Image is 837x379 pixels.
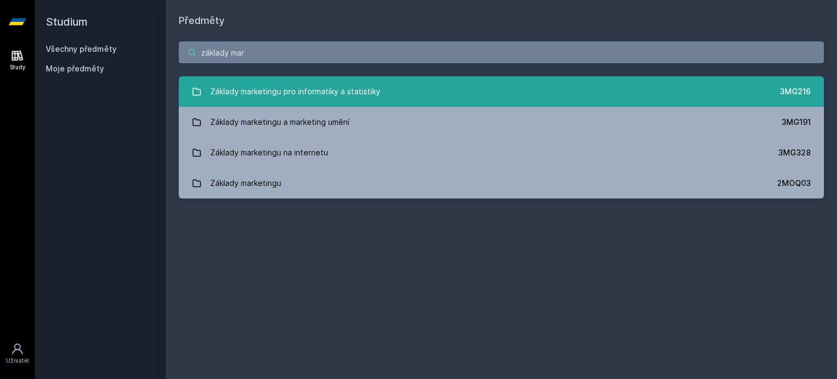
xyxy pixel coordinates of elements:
a: Všechny předměty [46,44,117,53]
div: Základy marketingu a marketing umění [210,111,349,133]
div: 3MG191 [781,117,811,128]
div: Study [10,63,26,71]
div: Uživatel [6,357,29,365]
input: Název nebo ident předmětu… [179,41,824,63]
div: 3MG216 [780,86,811,97]
div: Základy marketingu pro informatiky a statistiky [210,81,380,103]
a: Základy marketingu pro informatiky a statistiky 3MG216 [179,76,824,107]
a: Study [2,44,33,77]
div: Základy marketingu na internetu [210,142,328,164]
div: Základy marketingu [210,172,281,194]
a: Základy marketingu na internetu 3MG328 [179,137,824,168]
span: Moje předměty [46,63,104,74]
h1: Předměty [179,13,824,28]
div: 3MG328 [778,147,811,158]
a: Uživatel [2,337,33,370]
div: 2MOQ03 [777,178,811,189]
a: Základy marketingu a marketing umění 3MG191 [179,107,824,137]
a: Základy marketingu 2MOQ03 [179,168,824,198]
